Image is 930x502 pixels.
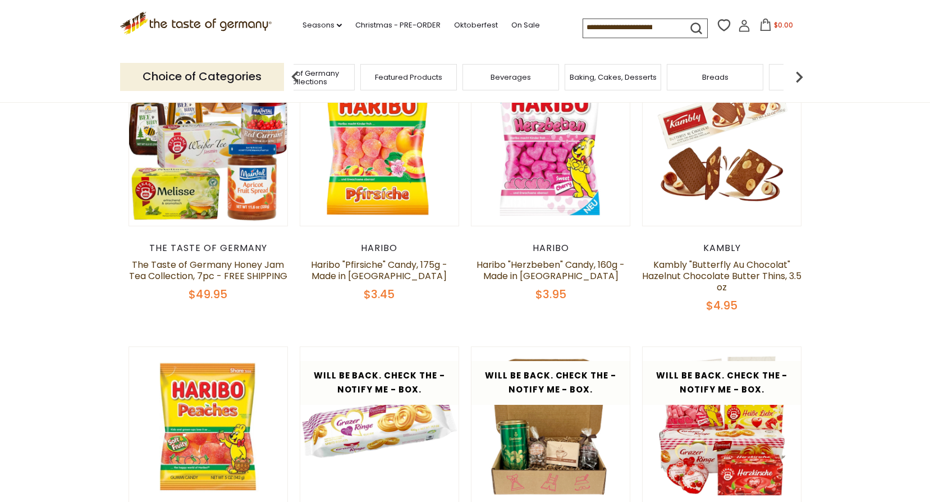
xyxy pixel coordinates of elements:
a: Kambly "Butterfly Au Chocolat" Hazelnut Chocolate Butter Thins, 3.5 oz [642,258,801,294]
div: Haribo [300,243,460,254]
div: Kambly [642,243,802,254]
img: Haribo "Herzbeben" Candy, 160g - Made in Germany [471,67,630,226]
img: Haribo "Pfirsiche" Candy, 175g - Made in Germany [300,67,459,226]
div: Haribo [471,243,631,254]
span: $49.95 [189,286,227,302]
a: Haribo "Herzbeben" Candy, 160g - Made in [GEOGRAPHIC_DATA] [477,258,625,282]
a: Christmas - PRE-ORDER [355,19,441,31]
img: The Taste of Germany Honey Jam Tea Collection, 7pc - FREE SHIPPING [129,67,288,226]
a: The Taste of Germany Honey Jam Tea Collection, 7pc - FREE SHIPPING [129,258,287,282]
div: The Taste of Germany [129,243,288,254]
a: Breads [702,73,729,81]
a: Taste of Germany Collections [262,69,351,86]
a: Oktoberfest [454,19,498,31]
img: Kambly "Butterfly Au Chocolat" Hazelnut Chocolate Butter Thins, 3.5 oz [643,67,801,226]
button: $0.00 [753,19,800,35]
img: next arrow [788,66,810,88]
a: Haribo "Pfirsiche" Candy, 175g - Made in [GEOGRAPHIC_DATA] [311,258,447,282]
span: $3.45 [364,286,395,302]
a: Baking, Cakes, Desserts [570,73,657,81]
a: Seasons [303,19,342,31]
p: Choice of Categories [120,63,284,90]
span: $0.00 [774,20,793,30]
img: previous arrow [284,66,306,88]
a: Beverages [491,73,531,81]
span: $4.95 [706,298,737,313]
a: Featured Products [375,73,442,81]
span: $3.95 [535,286,566,302]
a: On Sale [511,19,540,31]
